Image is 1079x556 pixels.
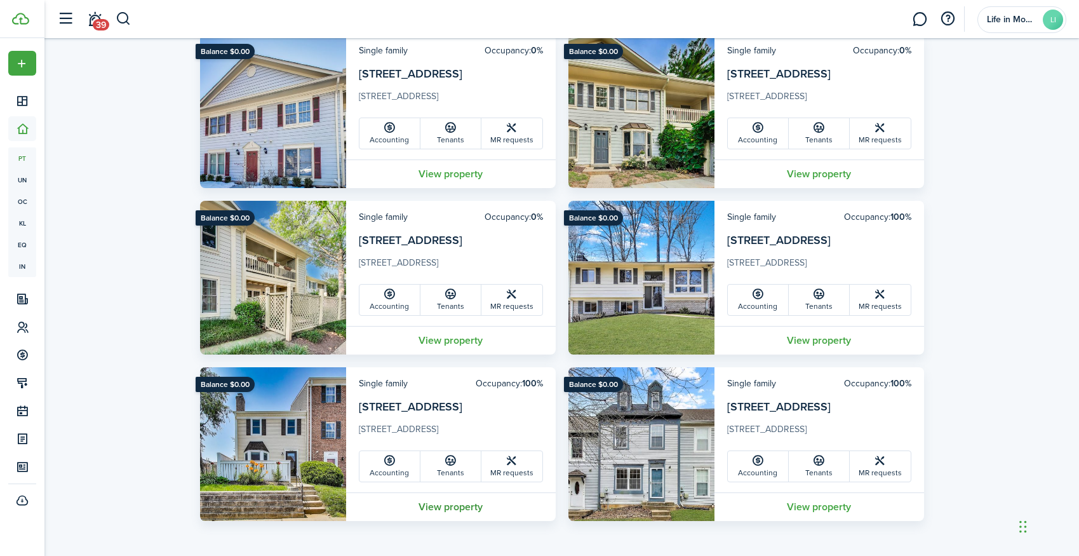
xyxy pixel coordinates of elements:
ribbon: Balance $0.00 [196,210,255,226]
a: in [8,255,36,277]
div: Drag [1019,508,1027,546]
a: Tenants [789,451,850,482]
a: Accounting [728,451,789,482]
button: Search [116,8,131,30]
card-header-left: Single family [359,210,408,224]
card-description: [STREET_ADDRESS] [359,256,543,276]
card-description: [STREET_ADDRESS] [727,423,911,443]
img: Property avatar [200,34,346,188]
a: View property [714,492,924,521]
a: pt [8,147,36,169]
a: View property [714,159,924,188]
a: MR requests [481,285,542,315]
a: View property [346,492,556,521]
a: kl [8,212,36,234]
ribbon: Balance $0.00 [196,377,255,392]
span: Life in MoCo LLC [987,15,1038,24]
card-header-left: Single family [727,44,776,57]
b: 100% [890,377,911,390]
card-header-right: Occupancy: [485,210,543,224]
b: 0% [531,44,543,57]
b: 100% [890,210,911,224]
a: MR requests [850,451,911,482]
card-description: [STREET_ADDRESS] [727,256,911,276]
button: Open menu [8,51,36,76]
ribbon: Balance $0.00 [564,377,623,392]
a: MR requests [481,118,542,149]
a: oc [8,191,36,212]
img: Property avatar [200,201,346,355]
a: [STREET_ADDRESS] [359,65,462,82]
a: View property [714,326,924,355]
button: Open resource center [937,8,958,30]
card-header-right: Occupancy: [476,377,543,390]
ribbon: Balance $0.00 [196,44,255,59]
img: Property avatar [568,34,714,188]
a: Tenants [420,285,481,315]
a: [STREET_ADDRESS] [727,232,831,248]
a: MR requests [850,285,911,315]
a: [STREET_ADDRESS] [727,398,831,415]
ribbon: Balance $0.00 [564,210,623,226]
button: Open sidebar [53,7,77,31]
card-header-left: Single family [727,210,776,224]
span: 39 [93,19,109,31]
a: Accounting [359,451,420,482]
a: Tenants [789,118,850,149]
a: Tenants [420,451,481,482]
a: Accounting [359,118,420,149]
card-header-left: Single family [727,377,776,390]
a: Accounting [728,118,789,149]
a: [STREET_ADDRESS] [727,65,831,82]
a: Accounting [728,285,789,315]
card-header-left: Single family [359,377,408,390]
a: Tenants [789,285,850,315]
card-description: [STREET_ADDRESS] [359,423,543,443]
img: Property avatar [568,367,714,521]
img: Property avatar [568,201,714,355]
card-header-right: Occupancy: [844,377,911,390]
card-header-left: Single family [359,44,408,57]
a: Tenants [420,118,481,149]
a: View property [346,159,556,188]
a: MR requests [481,451,542,482]
a: [STREET_ADDRESS] [359,398,462,415]
card-description: [STREET_ADDRESS] [727,90,911,110]
a: View property [346,326,556,355]
card-header-right: Occupancy: [485,44,543,57]
ribbon: Balance $0.00 [564,44,623,59]
a: Notifications [83,3,107,36]
card-description: [STREET_ADDRESS] [359,90,543,110]
img: TenantCloud [12,13,29,25]
a: MR requests [850,118,911,149]
img: Property avatar [200,367,346,521]
a: Messaging [908,3,932,36]
a: un [8,169,36,191]
a: Accounting [359,285,420,315]
iframe: Chat Widget [1015,495,1079,556]
card-header-right: Occupancy: [853,44,911,57]
card-header-right: Occupancy: [844,210,911,224]
a: eq [8,234,36,255]
b: 100% [522,377,543,390]
a: [STREET_ADDRESS] [359,232,462,248]
avatar-text: LI [1043,10,1063,30]
b: 0% [531,210,543,224]
b: 0% [899,44,911,57]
